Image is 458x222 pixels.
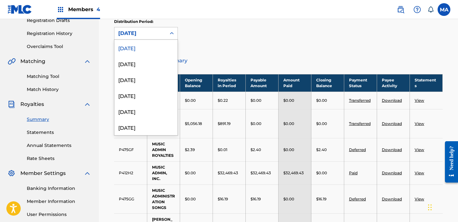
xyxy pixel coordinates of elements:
[413,6,421,13] img: help
[97,6,100,12] span: 4
[27,73,91,80] a: Matching Tool
[213,74,245,92] th: Royalties in Period
[283,147,294,153] p: $0.00
[382,170,402,175] a: Download
[84,170,91,177] img: expand
[114,119,178,135] div: [DATE]
[382,121,402,126] a: Download
[114,103,178,119] div: [DATE]
[349,98,371,103] a: Transferred
[410,74,442,92] th: Statements
[415,121,424,126] a: View
[27,129,91,136] a: Statements
[27,86,91,93] a: Match History
[114,53,443,68] a: Distribution Summary
[283,121,294,127] p: $0.00
[27,116,91,123] a: Summary
[114,161,147,184] td: P412H2
[20,58,45,65] span: Matching
[382,197,402,201] a: Download
[27,43,91,50] a: Overclaims Tool
[147,184,180,213] td: MUSIC ADMINISTRATION SONGS
[382,147,402,152] a: Download
[57,6,64,13] img: Top Rightsholders
[27,185,91,192] a: Banking Information
[316,121,327,127] p: $0.00
[427,6,434,13] div: Notifications
[283,196,294,202] p: $0.00
[27,211,91,218] a: User Permissions
[415,170,424,175] a: View
[185,147,195,153] p: $2.39
[349,121,371,126] a: Transferred
[114,138,147,161] td: P475GF
[68,6,100,13] span: Members
[415,98,424,103] a: View
[114,184,147,213] td: P475GG
[27,30,91,37] a: Registration History
[397,6,404,13] img: search
[84,101,91,108] img: expand
[118,30,162,37] div: [DATE]
[251,147,261,153] p: $2.40
[251,196,261,202] p: $16.19
[27,142,91,149] a: Annual Statements
[114,72,178,87] div: [DATE]
[180,74,213,92] th: Opening Balance
[440,136,458,188] iframe: Resource Center
[251,170,271,176] p: $32,469.43
[218,196,228,202] p: $16.19
[349,147,366,152] a: Deferred
[114,40,178,56] div: [DATE]
[316,196,326,202] p: $16.19
[27,17,91,24] a: Registration Drafts
[114,56,178,72] div: [DATE]
[185,98,196,103] p: $0.00
[349,170,358,175] a: Paid
[349,197,366,201] a: Deferred
[438,3,450,16] div: User Menu
[20,170,66,177] span: Member Settings
[311,74,344,92] th: Closing Balance
[147,161,180,184] td: MUSIC ADMIN, INC.
[114,87,178,103] div: [DATE]
[27,198,91,205] a: Member Information
[316,147,327,153] p: $2.40
[283,170,304,176] p: $32,469.43
[251,121,261,127] p: $0.00
[218,98,228,103] p: $0.22
[245,74,278,92] th: Payable Amount
[20,101,44,108] span: Royalties
[8,101,15,108] img: Royalties
[185,196,196,202] p: $0.00
[8,5,32,14] img: MLC Logo
[185,121,202,127] p: $5,056.18
[218,147,227,153] p: $0.01
[428,198,432,217] div: Drag
[316,170,327,176] p: $0.00
[415,197,424,201] a: View
[114,19,178,24] p: Distribution Period:
[147,138,180,161] td: MUSIC ADMIN ROYALTIES
[84,58,91,65] img: expand
[426,191,458,222] iframe: Chat Widget
[382,98,402,103] a: Download
[278,74,311,92] th: Amount Paid
[185,170,196,176] p: $0.00
[218,121,230,127] p: $891.19
[316,98,327,103] p: $0.00
[377,74,410,92] th: Payee Activity
[415,147,424,152] a: View
[251,98,261,103] p: $0.00
[394,3,407,16] a: Public Search
[27,155,91,162] a: Rate Sheets
[218,170,238,176] p: $32,469.43
[8,170,15,177] img: Member Settings
[344,74,377,92] th: Payment Status
[8,58,16,65] img: Matching
[283,98,294,103] p: $0.00
[411,3,424,16] div: Help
